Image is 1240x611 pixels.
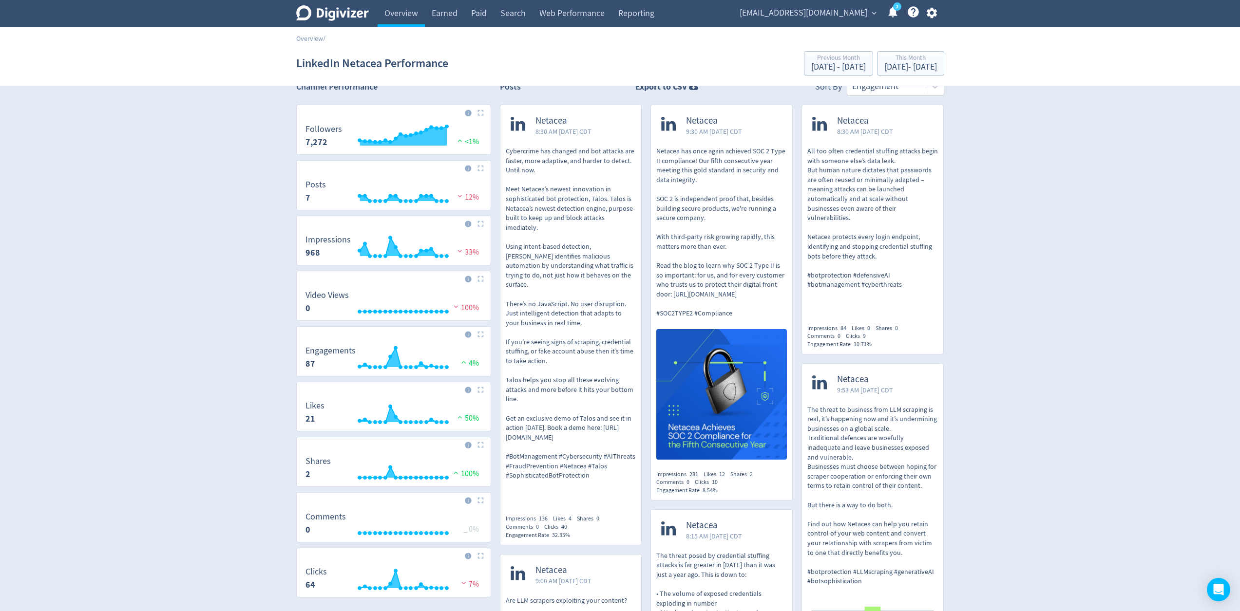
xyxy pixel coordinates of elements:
h2: Posts [500,81,521,96]
div: Comments [656,478,695,486]
a: Netacea8:30 AM [DATE] CDTCybercrime has changed and bot attacks are faster, more adaptive, and ha... [500,105,642,507]
span: 84 [840,324,846,332]
dt: Shares [305,456,331,467]
a: Overview [296,34,323,43]
button: Previous Month[DATE] - [DATE] [804,51,873,75]
img: Placeholder [477,497,484,503]
dt: Clicks [305,566,327,577]
div: Shares [730,470,758,479]
span: Netacea [686,520,742,531]
div: Engagement Rate [506,531,575,539]
div: Impressions [506,515,553,523]
button: [EMAIL_ADDRESS][DOMAIN_NAME] [736,5,879,21]
svg: Posts 7 [301,180,487,206]
span: 7% [459,579,479,589]
span: 2 [750,470,753,478]
svg: Shares 2 [301,457,487,482]
span: 0 [895,324,898,332]
strong: 21 [305,413,315,425]
button: This Month[DATE]- [DATE] [877,51,944,75]
span: 8:15 AM [DATE] CDT [686,531,742,541]
img: negative-performance.svg [455,192,465,200]
p: Netacea has once again achieved SOC 2 Type II compliance! Our fifth consecutive year meeting this... [656,147,787,318]
div: Likes [852,324,876,333]
span: 8:30 AM [DATE] CDT [535,127,591,136]
span: 4% [459,358,479,368]
dt: Video Views [305,290,349,301]
span: Netacea [837,374,893,385]
div: Engagement Rate [807,340,877,349]
img: Placeholder [477,553,484,559]
h1: LinkedIn Netacea Performance [296,48,448,79]
span: 33% [455,247,479,257]
strong: 7,272 [305,136,327,148]
span: 8:30 AM [DATE] CDT [837,127,893,136]
strong: 7 [305,192,310,204]
div: Previous Month [811,55,866,63]
strong: Export to CSV [635,81,687,93]
span: 0 [838,332,840,340]
span: 9:30 AM [DATE] CDT [686,127,742,136]
dt: Likes [305,400,324,411]
span: Netacea [837,115,893,127]
span: 100% [451,303,479,313]
span: 0 [596,515,599,522]
img: Placeholder [477,442,484,448]
span: 0 [536,523,539,531]
div: Impressions [656,470,704,479]
img: Placeholder [477,387,484,393]
svg: Followers 7,272 [301,125,487,150]
span: Netacea [535,565,591,576]
div: Sort By [815,81,842,96]
svg: Impressions 968 [301,235,487,261]
span: 8.54% [703,486,718,494]
div: This Month [884,55,937,63]
dt: Comments [305,511,346,522]
span: [EMAIL_ADDRESS][DOMAIN_NAME] [740,5,867,21]
svg: Comments 0 [301,512,487,538]
span: 0 [867,324,870,332]
div: Clicks [544,523,572,531]
a: 2 [893,2,901,11]
img: https://media.cf.digivizer.com/images/linkedin-138672109-urn:li:share:7358846287506509826-f2a5ef5... [656,329,787,460]
span: 4 [569,515,572,522]
dt: Engagements [305,345,356,356]
img: positive-performance.svg [455,137,465,144]
dt: Posts [305,179,326,190]
div: Comments [807,332,846,340]
img: Placeholder [477,165,484,171]
div: Impressions [807,324,852,333]
span: _ 0% [463,524,479,534]
dt: Followers [305,124,342,135]
h2: Channel Performance [296,81,491,93]
span: expand_more [870,9,878,18]
span: / [323,34,325,43]
span: <1% [455,137,479,147]
span: 9:53 AM [DATE] CDT [837,385,893,395]
span: 50% [455,413,479,423]
a: Netacea8:30 AM [DATE] CDTAll too often credential stuffing attacks begin with someone else’s data... [802,105,943,316]
span: 10.71% [854,340,872,348]
div: [DATE] - [DATE] [884,63,937,72]
strong: 968 [305,247,320,259]
div: Likes [704,470,730,479]
svg: Engagements 87 [301,346,487,372]
div: Shares [876,324,903,333]
div: Likes [553,515,577,523]
span: 0 [687,478,689,486]
dt: Impressions [305,234,351,245]
img: Placeholder [477,276,484,282]
svg: Video Views 0 [301,291,487,316]
div: Shares [577,515,605,523]
span: Netacea [686,115,742,127]
strong: 0 [305,524,310,536]
div: Clicks [695,478,723,486]
strong: 64 [305,579,315,591]
div: Engagement Rate [656,486,723,495]
span: 32.35% [552,531,570,539]
span: Netacea [535,115,591,127]
img: negative-performance.svg [455,247,465,255]
span: 12% [455,192,479,202]
text: 2 [896,3,898,10]
img: positive-performance.svg [455,413,465,421]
